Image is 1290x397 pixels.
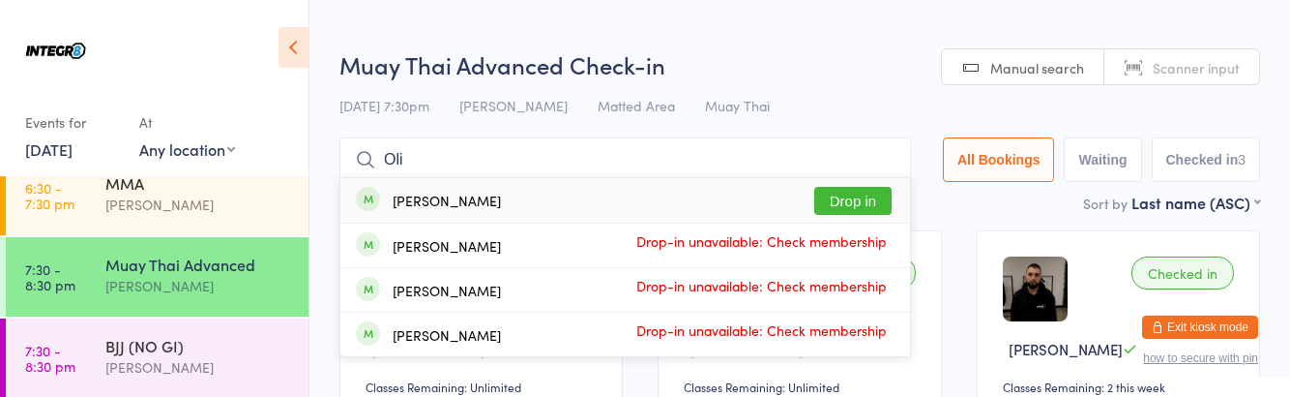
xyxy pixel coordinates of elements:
[1142,316,1258,339] button: Exit kiosk mode
[105,356,292,379] div: [PERSON_NAME]
[1003,379,1240,395] div: Classes Remaining: 2 this week
[1003,257,1068,321] img: image1748947994.png
[6,156,308,235] a: 6:30 -7:30 pmMMA[PERSON_NAME]
[339,137,911,182] input: Search
[393,283,501,298] div: [PERSON_NAME]
[139,107,235,138] div: At
[1238,152,1246,168] div: 3
[25,261,75,292] time: 7:30 - 8:30 pm
[105,335,292,356] div: BJJ (NO GI)
[19,15,92,87] img: Integr8 Bentleigh
[705,96,770,115] span: Muay Thai
[25,138,73,160] a: [DATE]
[1083,194,1128,213] label: Sort by
[393,238,501,254] div: [PERSON_NAME]
[105,275,292,297] div: [PERSON_NAME]
[393,327,501,343] div: [PERSON_NAME]
[943,137,1055,182] button: All Bookings
[1152,137,1261,182] button: Checked in3
[630,316,892,345] span: Drop-in unavailable: Check membership
[684,379,921,395] div: Classes Remaining: Unlimited
[990,58,1084,77] span: Manual search
[630,271,892,300] span: Drop-in unavailable: Check membership
[6,237,308,317] a: 7:30 -8:30 pmMuay Thai Advanced[PERSON_NAME]
[814,187,892,215] button: Drop in
[139,138,235,160] div: Any location
[339,96,429,115] span: [DATE] 7:30pm
[1153,58,1240,77] span: Scanner input
[105,254,292,275] div: Muay Thai Advanced
[630,227,892,256] span: Drop-in unavailable: Check membership
[1131,192,1260,213] div: Last name (ASC)
[1064,137,1141,182] button: Waiting
[25,343,75,374] time: 7:30 - 8:30 pm
[598,96,675,115] span: Matted Area
[366,379,602,395] div: Classes Remaining: Unlimited
[105,194,292,216] div: [PERSON_NAME]
[105,172,292,194] div: MMA
[1143,351,1258,365] button: how to secure with pin
[25,107,120,138] div: Events for
[25,180,74,211] time: 6:30 - 7:30 pm
[393,193,501,208] div: [PERSON_NAME]
[339,48,1260,80] h2: Muay Thai Advanced Check-in
[1009,339,1123,359] span: [PERSON_NAME]
[1131,257,1234,290] div: Checked in
[459,96,568,115] span: [PERSON_NAME]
